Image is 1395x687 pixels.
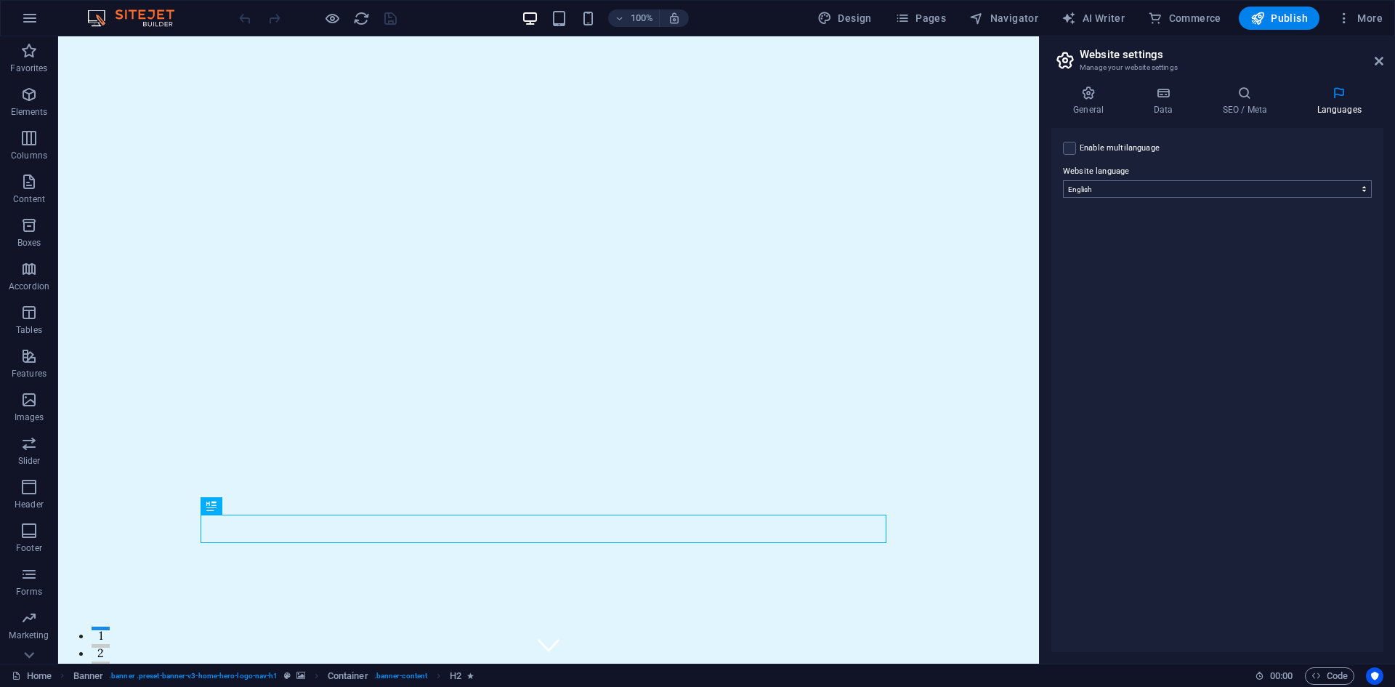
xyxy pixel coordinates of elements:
[668,12,681,25] i: On resize automatically adjust zoom level to fit chosen device.
[1131,86,1200,116] h4: Data
[1062,11,1125,25] span: AI Writer
[1056,7,1131,30] button: AI Writer
[969,11,1038,25] span: Navigator
[374,667,427,685] span: . banner-content
[1311,667,1348,685] span: Code
[352,9,370,27] button: reload
[1280,670,1282,681] span: :
[353,10,370,27] i: Reload page
[15,499,44,510] p: Header
[1063,163,1372,180] label: Website language
[16,324,42,336] p: Tables
[1366,667,1383,685] button: Usercentrics
[608,9,660,27] button: 100%
[889,7,952,30] button: Pages
[1250,11,1308,25] span: Publish
[16,586,42,598] p: Forms
[13,193,45,205] p: Content
[12,667,52,685] a: Click to cancel selection. Double-click to open Pages
[33,625,52,629] button: 3
[812,7,878,30] div: Design (Ctrl+Alt+Y)
[1331,7,1388,30] button: More
[1270,667,1293,685] span: 00 00
[33,590,52,594] button: 1
[1080,48,1383,61] h2: Website settings
[11,150,47,161] p: Columns
[109,667,278,685] span: . banner .preset-banner-v3-home-hero-logo-nav-h1
[284,672,291,680] i: This element is a customizable preset
[467,672,474,680] i: Element contains an animation
[1255,667,1293,685] h6: Session time
[10,63,47,74] p: Favorites
[16,542,42,554] p: Footer
[1337,11,1383,25] span: More
[895,11,946,25] span: Pages
[1051,86,1131,116] h4: General
[963,7,1044,30] button: Navigator
[812,7,878,30] button: Design
[296,672,305,680] i: This element contains a background
[1239,7,1319,30] button: Publish
[33,608,52,611] button: 2
[817,11,872,25] span: Design
[1200,86,1295,116] h4: SEO / Meta
[9,281,49,292] p: Accordion
[1148,11,1221,25] span: Commerce
[323,9,341,27] button: Click here to leave preview mode and continue editing
[630,9,653,27] h6: 100%
[1080,140,1160,157] label: Enable multilanguage
[12,368,46,379] p: Features
[17,237,41,249] p: Boxes
[15,411,44,423] p: Images
[11,106,48,118] p: Elements
[450,667,461,685] span: Click to select. Double-click to edit
[1295,86,1383,116] h4: Languages
[18,455,41,467] p: Slider
[1305,667,1354,685] button: Code
[1142,7,1227,30] button: Commerce
[73,667,104,685] span: Click to select. Double-click to edit
[73,667,474,685] nav: breadcrumb
[1080,61,1354,74] h3: Manage your website settings
[84,9,193,27] img: Editor Logo
[328,667,368,685] span: Click to select. Double-click to edit
[9,630,49,641] p: Marketing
